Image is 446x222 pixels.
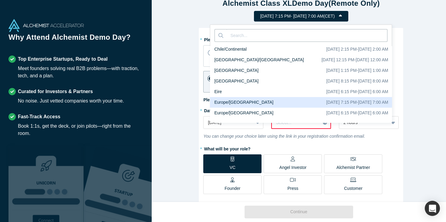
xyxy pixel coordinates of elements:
[322,57,388,63] div: [DATE] 12:15 PM - [DATE] 12:00 AM
[203,144,399,152] label: What will be your role?
[225,185,240,192] p: Founder
[245,206,353,218] button: Continue
[210,44,397,55] div: Chile/Continental[DATE] 2:15 PM-[DATE] 2:00 AM
[336,164,370,171] p: Alchemist Partner
[214,78,258,84] div: [GEOGRAPHIC_DATA]
[203,106,263,114] label: Date
[326,99,388,106] div: [DATE] 7:15 PM - [DATE] 7:00 AM
[326,78,388,84] div: [DATE] 8:15 PM - [DATE] 8:00 AM
[203,200,399,209] label: Are you an accredited investor?
[210,97,397,108] div: Europe/[GEOGRAPHIC_DATA][DATE] 7:15 PM-[DATE] 7:00 AM
[210,86,397,97] div: Eire[DATE] 6:15 PM-[DATE] 6:00 AM
[214,57,304,63] div: [GEOGRAPHIC_DATA]/[GEOGRAPHIC_DATA]
[326,89,388,95] div: [DATE] 6:15 PM - [DATE] 6:00 AM
[18,123,143,137] div: Book 1:1s, get the deck, or join pilots—right from the room.
[203,97,327,103] label: Please select the date, time, and duration to attend demo day
[287,185,298,192] p: Press
[214,99,273,106] div: Europe/[GEOGRAPHIC_DATA]
[214,67,258,74] div: [GEOGRAPHIC_DATA]
[18,89,93,94] strong: Curated for Investors & Partners
[344,185,363,192] p: Customer
[214,46,247,52] div: Chile/Continental
[326,67,388,74] div: [DATE] 1:15 PM - [DATE] 1:00 AM
[18,65,143,79] div: Meet founders solving real B2B problems—with traction, tech, and a plan.
[230,164,235,171] p: VC
[203,35,399,43] label: Please select how you would like to attend
[210,65,397,76] div: [GEOGRAPHIC_DATA][DATE] 1:15 PM-[DATE] 1:00 AM
[210,55,397,65] div: [GEOGRAPHIC_DATA]/[GEOGRAPHIC_DATA][DATE] 12:15 PM-[DATE] 12:00 AM
[227,29,387,42] input: Search...
[326,110,388,116] div: [DATE] 6:15 PM - [DATE] 6:00 AM
[214,89,222,95] div: Eire
[18,97,124,105] div: No noise. Just vetted companies worth your time.
[214,110,273,116] div: Europe/[GEOGRAPHIC_DATA]
[279,164,307,171] p: Angel Investor
[210,76,397,86] div: [GEOGRAPHIC_DATA][DATE] 8:15 PM-[DATE] 8:00 AM
[210,108,397,118] div: Europe/[GEOGRAPHIC_DATA][DATE] 6:15 PM-[DATE] 6:00 AM
[18,56,108,62] strong: Top Enterprise Startups, Ready to Deal
[8,19,84,32] img: Alchemist Accelerator Logo
[203,134,365,139] i: You can change your choice later using the link in your registration confirmation email.
[326,46,388,52] div: [DATE] 2:15 PM - [DATE] 2:00 AM
[18,114,60,119] strong: Fast-Track Access
[8,32,143,47] h1: Why Attend Alchemist Demo Day?
[254,11,348,22] button: [DATE] 7:15 PM- [DATE] 7:00 AM(CET)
